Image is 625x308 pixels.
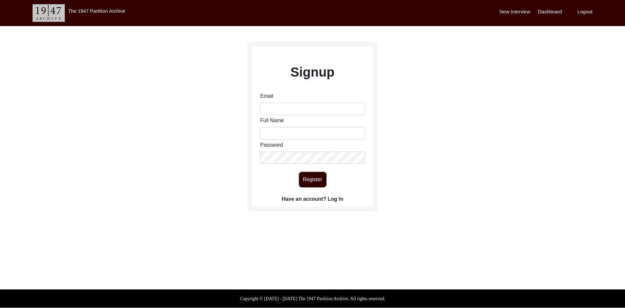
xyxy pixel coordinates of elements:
label: Email [260,92,273,100]
button: Register [299,172,326,187]
label: Password [260,141,283,149]
label: Copyright © [DATE] - [DATE] The 1947 Partition Archive. All rights reserved. [240,295,385,302]
label: Dashboard [538,8,562,16]
label: The 1947 Partition Archive [68,8,125,14]
label: Logout [577,8,592,16]
label: New Interview [500,8,530,16]
label: Have an account? Log In [282,195,343,203]
img: header-logo.png [33,4,65,22]
label: Signup [290,62,335,82]
label: Full Name [260,117,284,125]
